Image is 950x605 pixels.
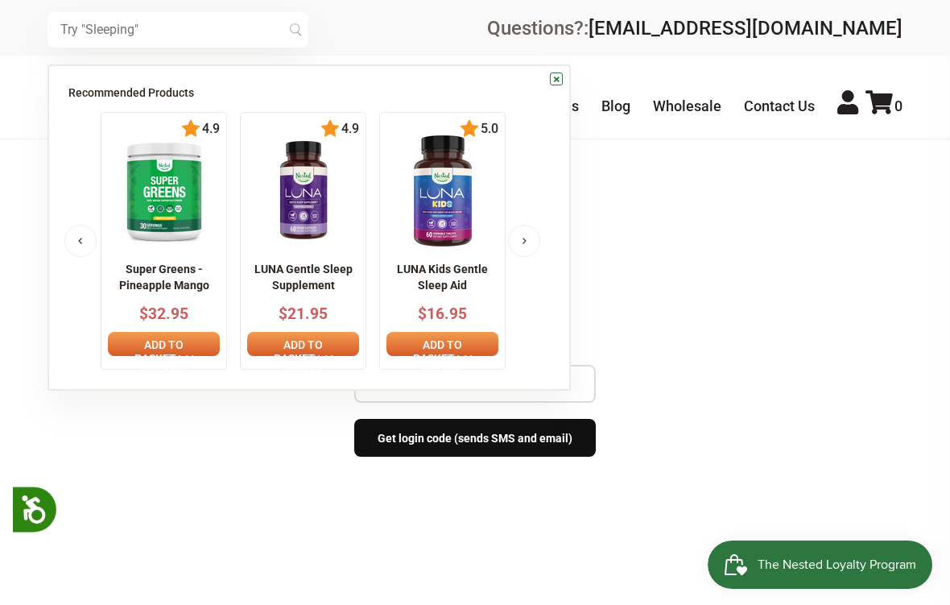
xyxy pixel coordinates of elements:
[47,12,308,48] input: Try "Sleeping"
[247,332,359,356] a: Add to basket
[139,305,188,323] span: $32.95
[418,305,467,323] span: $16.95
[320,119,340,139] img: star.svg
[247,262,359,293] p: LUNA Gentle Sleep Supplement
[386,262,498,293] p: LUNA Kids Gentle Sleep Aid
[487,19,902,38] div: Questions?:
[894,97,902,114] span: 0
[108,332,220,356] a: Add to basket
[200,122,220,136] span: 4.9
[589,17,902,39] a: [EMAIL_ADDRESS][DOMAIN_NAME]
[744,97,815,114] a: Contact Us
[260,135,347,247] img: NN_LUNA_US_60_front_1_x140.png
[601,97,630,114] a: Blog
[115,135,213,247] img: imgpsh_fullsize_anim_-_2025-02-26T222351.371_x140.png
[279,305,328,323] span: $21.95
[354,419,596,457] button: Get login code (sends SMS and email)
[386,332,498,356] a: Add to basket
[653,97,721,114] a: Wholesale
[386,135,499,247] img: 1_edfe67ed-9f0f-4eb3-a1ff-0a9febdc2b11_x140.png
[108,262,220,293] p: Super Greens - Pineapple Mango
[708,541,934,589] iframe: Button to open loyalty program pop-up
[68,86,194,99] span: Recommended Products
[181,119,200,139] img: star.svg
[460,119,479,139] img: star.svg
[340,122,359,136] span: 4.9
[865,97,902,114] a: 0
[508,225,540,257] button: Next
[64,225,97,257] button: Previous
[479,122,498,136] span: 5.0
[550,73,563,85] a: ×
